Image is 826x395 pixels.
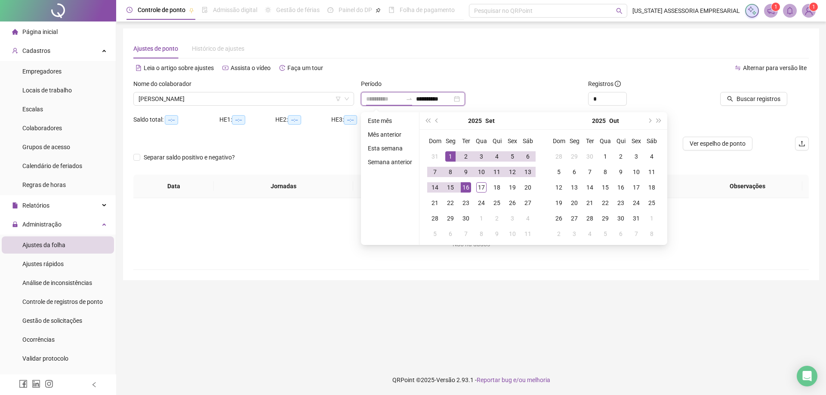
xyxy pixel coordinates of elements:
li: Semana anterior [364,157,416,167]
span: Separar saldo positivo e negativo? [140,153,238,162]
td: 2025-09-03 [474,149,489,164]
td: 2025-09-19 [505,180,520,195]
div: 3 [507,213,518,224]
td: 2025-10-13 [567,180,582,195]
span: Folha de pagamento [400,6,455,13]
span: search [616,8,623,14]
span: Gestão de férias [276,6,320,13]
td: 2025-09-12 [505,164,520,180]
div: 22 [600,198,610,208]
td: 2025-11-02 [551,226,567,242]
span: file-done [202,7,208,13]
td: 2025-09-13 [520,164,536,180]
th: Sáb [520,133,536,149]
td: 2025-10-28 [582,211,598,226]
div: 7 [430,167,440,177]
th: Qui [489,133,505,149]
img: 89980 [802,4,815,17]
div: Não há dados [144,239,798,249]
div: 26 [507,198,518,208]
div: 11 [492,167,502,177]
span: --:-- [232,115,245,125]
div: HE 3: [331,115,387,125]
sup: 1 [771,3,780,11]
div: 5 [507,151,518,162]
th: Seg [443,133,458,149]
td: 2025-09-08 [443,164,458,180]
span: linkedin [32,380,40,388]
div: 14 [430,182,440,193]
div: 8 [445,167,456,177]
td: 2025-09-01 [443,149,458,164]
span: down [344,96,349,101]
span: Alternar para versão lite [743,64,807,71]
td: 2025-11-07 [629,226,644,242]
td: 2025-09-06 [520,149,536,164]
span: Leia o artigo sobre ajustes [144,64,214,71]
td: 2025-10-06 [567,164,582,180]
div: 6 [523,151,533,162]
span: Admissão digital [213,6,257,13]
th: Jornadas [214,175,353,198]
div: 22 [445,198,456,208]
td: 2025-09-29 [567,149,582,164]
div: 28 [585,213,595,224]
td: 2025-10-10 [505,226,520,242]
div: 4 [647,151,657,162]
div: 12 [554,182,564,193]
td: 2025-10-22 [598,195,613,211]
td: 2025-09-21 [427,195,443,211]
div: 25 [492,198,502,208]
div: 29 [445,213,456,224]
td: 2025-09-30 [458,211,474,226]
td: 2025-11-06 [613,226,629,242]
div: HE 2: [275,115,331,125]
label: Nome do colaborador [133,79,197,89]
td: 2025-09-15 [443,180,458,195]
span: Ajustes rápidos [22,260,64,267]
td: 2025-09-04 [489,149,505,164]
th: Ter [458,133,474,149]
td: 2025-10-17 [629,180,644,195]
div: 3 [569,229,579,239]
div: 15 [600,182,610,193]
td: 2025-10-31 [629,211,644,226]
td: 2025-11-03 [567,226,582,242]
td: 2025-10-25 [644,195,660,211]
span: clock-circle [126,7,133,13]
td: 2025-10-03 [505,211,520,226]
td: 2025-09-05 [505,149,520,164]
div: 24 [631,198,641,208]
div: 5 [554,167,564,177]
div: 27 [569,213,579,224]
button: next-year [644,112,654,129]
span: sun [265,7,271,13]
div: 17 [631,182,641,193]
td: 2025-09-28 [427,211,443,226]
td: 2025-09-29 [443,211,458,226]
span: Página inicial [22,28,58,35]
td: 2025-09-25 [489,195,505,211]
td: 2025-10-23 [613,195,629,211]
td: 2025-10-06 [443,226,458,242]
div: 23 [616,198,626,208]
div: 7 [585,167,595,177]
li: Este mês [364,116,416,126]
span: Ajustes de ponto [133,45,178,52]
th: Ter [582,133,598,149]
td: 2025-09-07 [427,164,443,180]
td: 2025-10-14 [582,180,598,195]
div: 2 [616,151,626,162]
span: Assista o vídeo [231,64,271,71]
div: 26 [554,213,564,224]
div: 11 [523,229,533,239]
span: notification [767,7,775,15]
div: 29 [569,151,579,162]
div: 27 [523,198,533,208]
div: 1 [600,151,610,162]
div: 31 [430,151,440,162]
span: Locais de trabalho [22,87,72,94]
button: super-prev-year [423,112,432,129]
div: 30 [461,213,471,224]
div: 21 [430,198,440,208]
